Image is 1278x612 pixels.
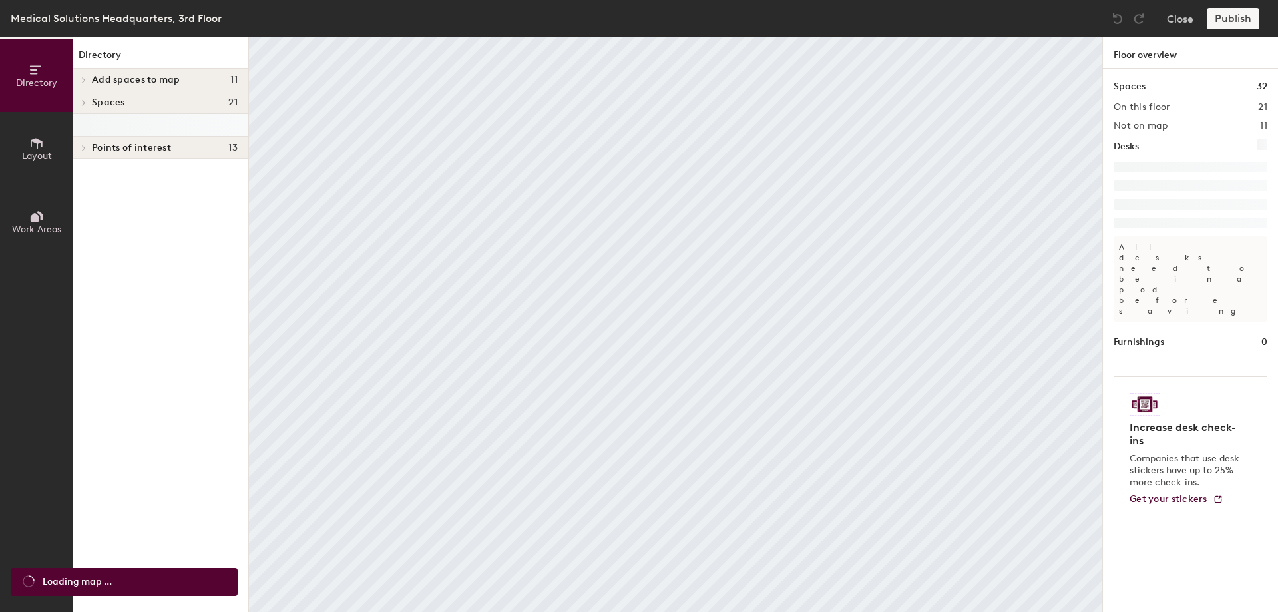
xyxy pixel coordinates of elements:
h1: Directory [73,48,248,69]
span: Add spaces to map [92,75,180,85]
h4: Increase desk check-ins [1130,421,1243,448]
span: Work Areas [12,224,61,235]
span: 21 [228,97,238,108]
span: Layout [22,151,52,162]
h2: Not on map [1114,121,1168,131]
span: Directory [16,77,57,89]
h1: Floor overview [1103,37,1278,69]
a: Get your stickers [1130,494,1223,505]
h1: Spaces [1114,79,1146,94]
button: Close [1167,8,1193,29]
span: Spaces [92,97,125,108]
span: Loading map ... [43,575,112,589]
img: Sticker logo [1130,393,1160,416]
h1: Desks [1114,139,1139,154]
p: Companies that use desk stickers have up to 25% more check-ins. [1130,453,1243,489]
img: Redo [1132,12,1146,25]
h1: 0 [1261,335,1267,350]
span: Points of interest [92,143,171,153]
canvas: Map [249,37,1102,612]
p: All desks need to be in a pod before saving [1114,236,1267,322]
h1: 32 [1257,79,1267,94]
h1: Furnishings [1114,335,1164,350]
div: Medical Solutions Headquarters, 3rd Floor [11,10,222,27]
h2: 21 [1258,102,1267,113]
h2: On this floor [1114,102,1170,113]
img: Undo [1111,12,1124,25]
span: 13 [228,143,238,153]
span: Get your stickers [1130,493,1207,505]
span: 11 [230,75,238,85]
h2: 11 [1260,121,1267,131]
